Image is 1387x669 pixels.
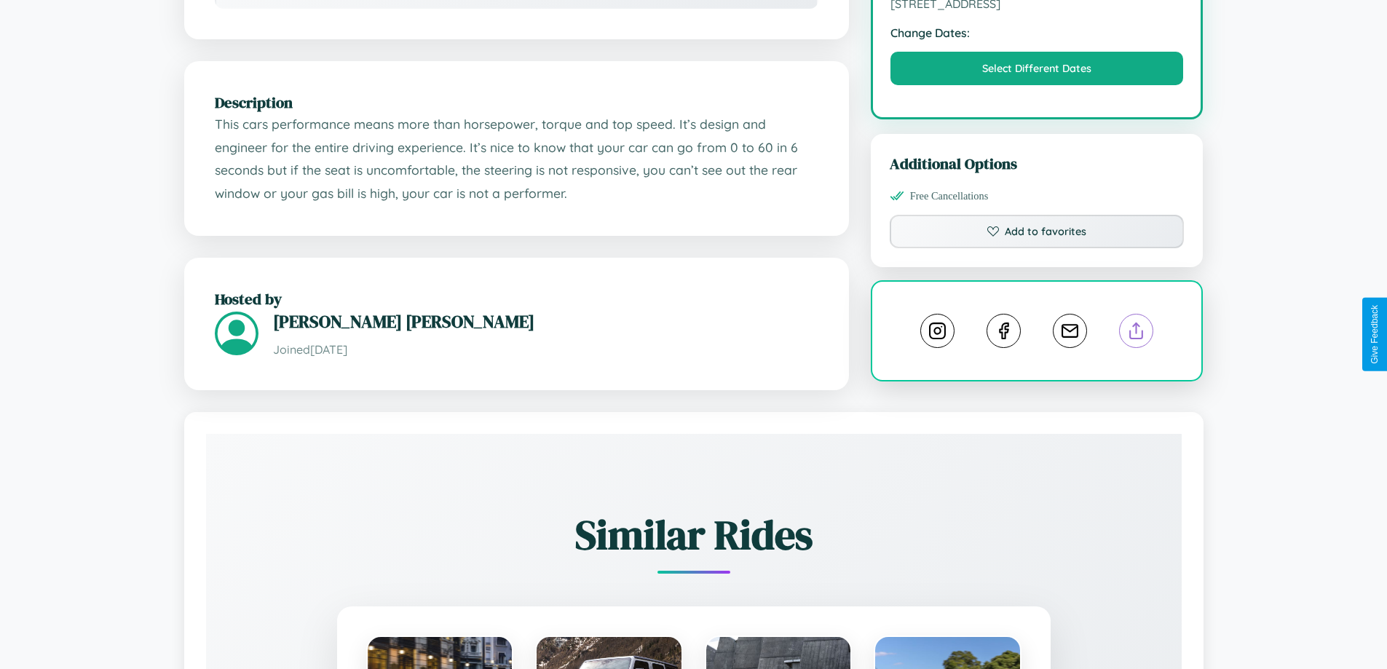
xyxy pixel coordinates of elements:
[890,215,1185,248] button: Add to favorites
[273,339,818,360] p: Joined [DATE]
[273,309,818,333] h3: [PERSON_NAME] [PERSON_NAME]
[215,288,818,309] h2: Hosted by
[257,507,1131,563] h2: Similar Rides
[215,92,818,113] h2: Description
[890,25,1184,40] strong: Change Dates:
[890,153,1185,174] h3: Additional Options
[890,52,1184,85] button: Select Different Dates
[1370,305,1380,364] div: Give Feedback
[215,113,818,205] p: This cars performance means more than horsepower, torque and top speed. It’s design and engineer ...
[910,190,989,202] span: Free Cancellations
